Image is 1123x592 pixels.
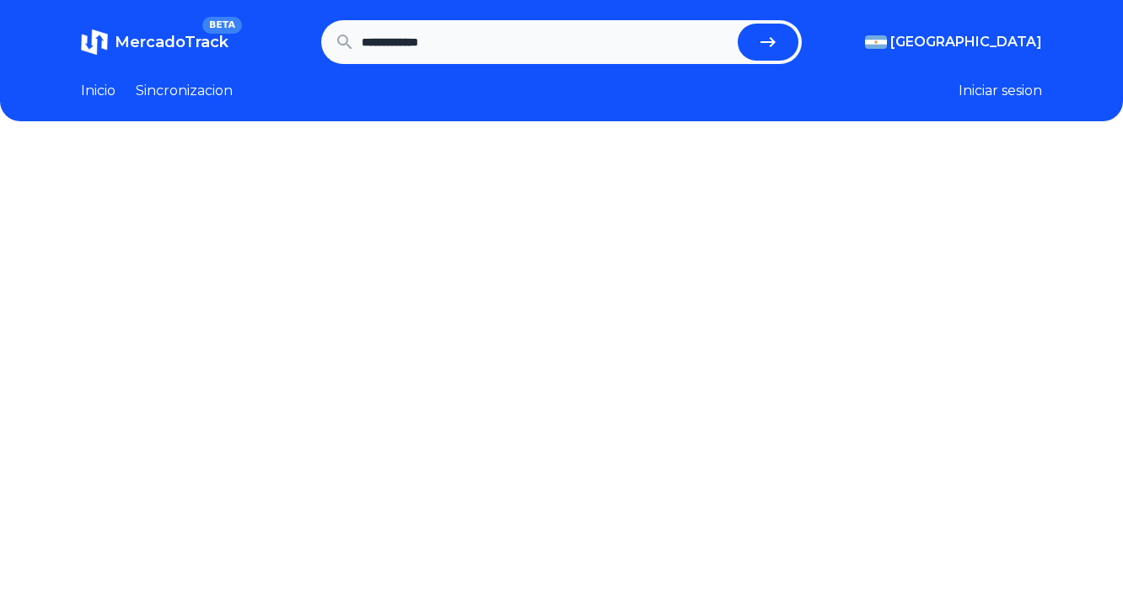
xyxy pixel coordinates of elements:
[890,32,1042,52] span: [GEOGRAPHIC_DATA]
[959,81,1042,101] button: Iniciar sesion
[865,32,1042,52] button: [GEOGRAPHIC_DATA]
[81,29,228,56] a: MercadoTrackBETA
[136,81,233,101] a: Sincronizacion
[865,35,887,49] img: Argentina
[202,17,242,34] span: BETA
[81,29,108,56] img: MercadoTrack
[115,33,228,51] span: MercadoTrack
[81,81,116,101] a: Inicio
